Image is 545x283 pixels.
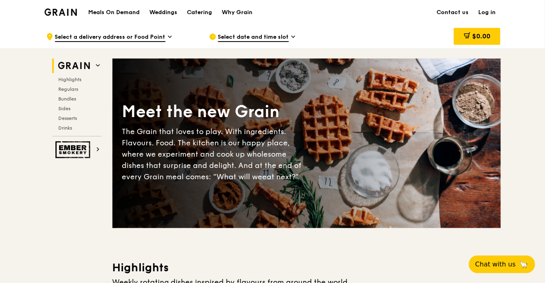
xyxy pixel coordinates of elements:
[469,256,535,273] button: Chat with us🦙
[472,32,490,40] span: $0.00
[222,0,252,25] div: Why Grain
[475,260,516,269] span: Chat with us
[432,0,474,25] a: Contact us
[55,33,165,42] span: Select a delivery address or Food Point
[122,126,307,182] div: The Grain that loves to play. With ingredients. Flavours. Food. The kitchen is our happy place, w...
[122,101,307,123] div: Meet the new Grain
[263,172,299,181] span: eat next?”
[55,141,93,158] img: Ember Smokery web logo
[474,0,501,25] a: Log in
[149,0,177,25] div: Weddings
[218,33,289,42] span: Select date and time slot
[519,260,529,269] span: 🦙
[59,125,72,131] span: Drinks
[217,0,257,25] a: Why Grain
[59,115,77,121] span: Desserts
[59,106,71,111] span: Sides
[182,0,217,25] a: Catering
[88,8,140,17] h1: Meals On Demand
[45,8,77,16] img: Grain
[55,59,93,73] img: Grain web logo
[59,77,82,82] span: Highlights
[144,0,182,25] a: Weddings
[187,0,212,25] div: Catering
[59,86,78,92] span: Regulars
[59,96,76,102] span: Bundles
[112,260,501,275] h3: Highlights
